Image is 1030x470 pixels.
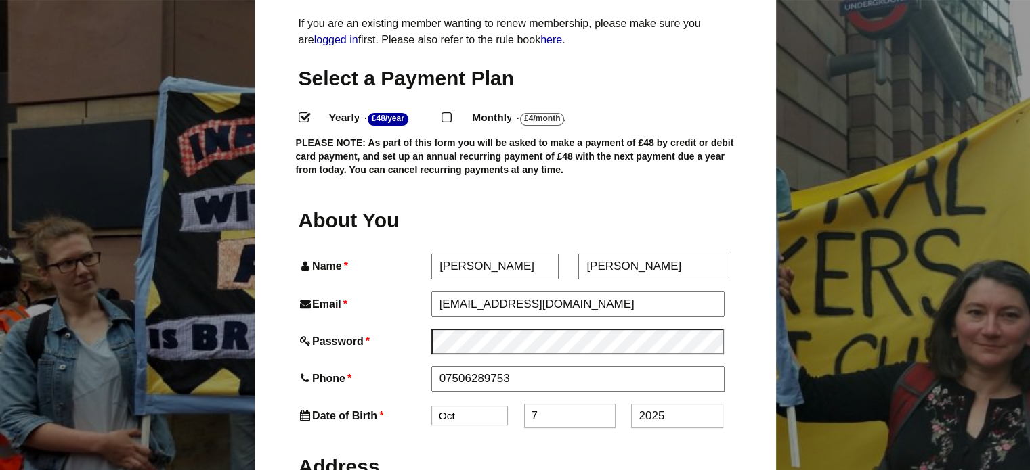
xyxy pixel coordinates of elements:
[299,332,429,350] label: Password
[299,295,429,313] label: Email
[299,369,429,387] label: Phone
[520,113,564,126] strong: £4/Month
[299,16,732,48] p: If you are an existing member wanting to renew membership, please make sure you are first. Please...
[460,108,598,128] label: Monthly - .
[540,34,562,45] a: here
[317,108,442,128] label: Yearly - .
[299,257,429,275] label: Name
[368,113,408,126] strong: £48/Year
[314,34,358,45] a: logged in
[299,207,429,233] h2: About You
[299,67,515,89] span: Select a Payment Plan
[578,254,729,279] input: Last
[299,406,429,425] label: Date of Birth
[431,254,559,279] input: First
